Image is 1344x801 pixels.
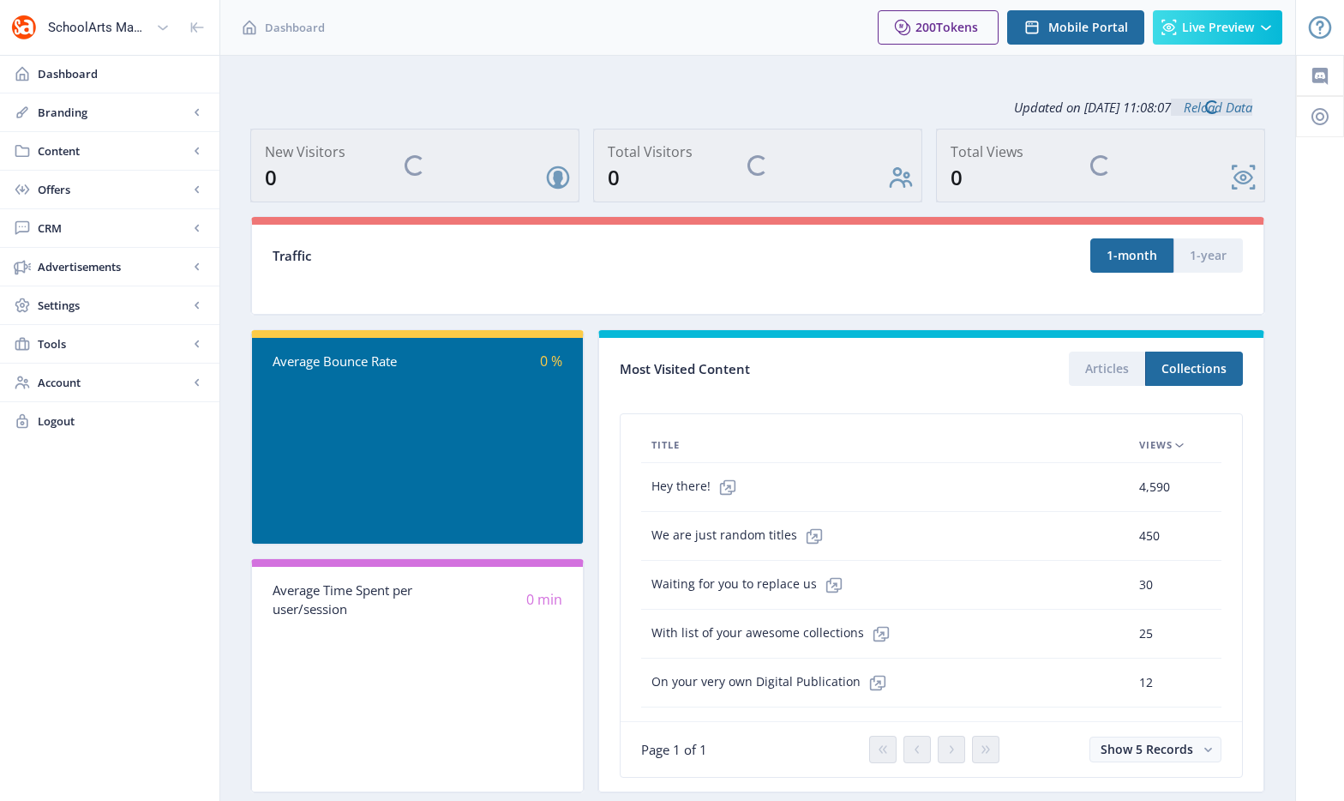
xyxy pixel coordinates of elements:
span: Offers [38,181,189,198]
button: Collections [1145,352,1243,386]
div: Average Bounce Rate [273,352,417,371]
span: Dashboard [38,65,206,82]
div: Most Visited Content [620,356,932,382]
span: Tools [38,335,189,352]
div: 0 min [417,590,562,610]
span: Views [1139,435,1173,455]
span: 25 [1139,623,1153,644]
span: Settings [38,297,189,314]
span: Account [38,374,189,391]
img: properties.app_icon.png [10,14,38,41]
div: Updated on [DATE] 11:08:07 [250,86,1265,129]
button: Mobile Portal [1007,10,1144,45]
span: With list of your awesome collections [651,617,898,651]
a: Reload Data [1171,99,1252,116]
span: Mobile Portal [1048,21,1128,34]
span: 450 [1139,526,1160,546]
button: 1-month [1090,238,1173,273]
span: Content [38,142,189,160]
span: Logout [38,413,206,430]
span: Hey there! [651,470,745,504]
button: Articles [1069,352,1145,386]
span: Advertisements [38,258,189,275]
div: SchoolArts Magazine [48,9,149,46]
button: 1-year [1173,238,1243,273]
button: Live Preview [1153,10,1282,45]
span: Show 5 Records [1101,741,1193,757]
span: 0 % [540,352,562,370]
span: 30 [1139,575,1153,595]
span: 4,590 [1139,477,1170,497]
button: 200Tokens [878,10,999,45]
span: Title [651,435,680,455]
button: Show 5 Records [1089,737,1221,762]
span: Tokens [936,19,978,35]
span: CRM [38,220,189,237]
span: Dashboard [265,19,325,36]
div: Average Time Spent per user/session [273,581,417,619]
span: 12 [1139,672,1153,693]
span: On your very own Digital Publication [651,665,895,700]
span: We are just random titles [651,519,831,553]
span: Page 1 of 1 [641,741,707,758]
span: Live Preview [1182,21,1254,34]
div: Traffic [273,246,758,266]
span: Waiting for you to replace us [651,568,851,602]
span: Branding [38,104,189,121]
